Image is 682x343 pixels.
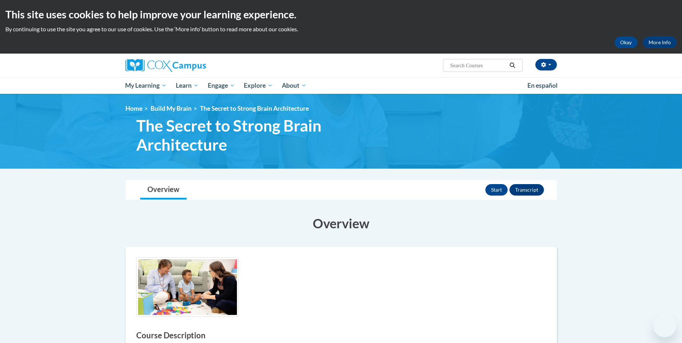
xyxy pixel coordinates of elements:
input: Search Courses [449,61,507,70]
div: Main menu [115,77,568,94]
a: Build My Brain [151,105,192,112]
a: My Learning [121,77,171,94]
h2: This site uses cookies to help improve your learning experience. [5,7,677,22]
h3: Overview [125,214,557,232]
a: About [277,77,311,94]
a: More Info [643,37,677,48]
a: Learn [171,77,203,94]
a: Explore [239,77,277,94]
iframe: Button to launch messaging window [653,314,676,337]
a: Home [125,105,142,112]
a: En español [523,78,562,93]
a: Engage [203,77,239,94]
button: Search [507,61,518,70]
img: Cox Campus [125,59,206,72]
span: Learn [176,81,198,90]
p: By continuing to use the site you agree to our use of cookies. Use the ‘More info’ button to read... [5,25,677,33]
span: About [282,81,306,90]
a: Cox Campus [125,59,262,72]
img: Course logo image [136,257,239,317]
a: Overview [140,180,187,200]
button: Okay [614,37,637,48]
span: Explore [244,81,273,90]
button: Account Settings [535,59,557,70]
span: The Secret to Strong Brain Architecture [136,116,384,154]
span: My Learning [125,81,166,90]
h3: Course Description [136,330,546,341]
span: The Secret to Strong Brain Architecture [200,105,309,112]
button: Start [485,184,508,196]
button: Transcript [509,184,544,196]
span: Engage [208,81,235,90]
span: En español [527,82,558,89]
